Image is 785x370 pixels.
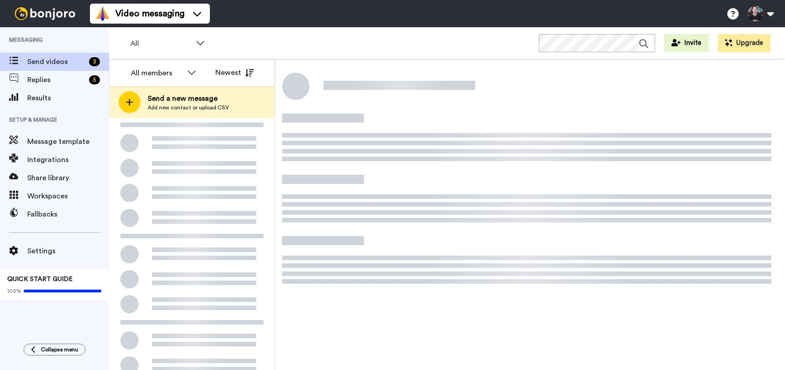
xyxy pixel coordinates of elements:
[664,34,709,52] button: Invite
[27,173,109,183] span: Share library
[89,75,100,84] div: 5
[27,246,109,257] span: Settings
[27,136,109,147] span: Message template
[130,38,191,49] span: All
[27,93,109,104] span: Results
[209,64,261,82] button: Newest
[131,68,183,79] div: All members
[27,209,109,220] span: Fallbacks
[7,276,73,282] span: QUICK START GUIDE
[89,57,100,66] div: 3
[148,93,229,104] span: Send a new message
[95,6,110,21] img: vm-color.svg
[27,154,109,165] span: Integrations
[11,7,79,20] img: bj-logo-header-white.svg
[41,346,78,353] span: Collapse menu
[7,287,21,295] span: 100%
[27,56,85,67] span: Send videos
[24,344,85,355] button: Collapse menu
[148,104,229,111] span: Add new contact or upload CSV
[27,191,109,202] span: Workspaces
[718,34,770,52] button: Upgrade
[115,7,184,20] span: Video messaging
[27,74,85,85] span: Replies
